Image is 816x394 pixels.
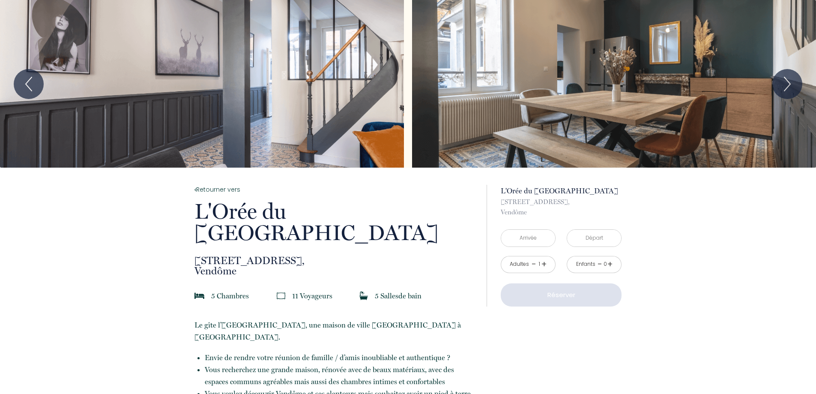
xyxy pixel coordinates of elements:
[541,258,547,271] a: +
[277,292,285,300] img: guests
[194,256,475,266] span: [STREET_ADDRESS],
[211,290,249,302] p: 5 Chambre
[567,230,621,247] input: Départ
[772,69,802,99] button: Next
[501,197,622,217] p: Vendôme
[598,258,602,271] a: -
[375,290,421,302] p: 5 Salle de bain
[501,230,555,247] input: Arrivée
[501,185,622,197] p: L'Orée du [GEOGRAPHIC_DATA]
[576,260,595,268] div: Enfants
[395,292,398,300] span: s
[205,352,475,364] li: Envie de rendre votre réunion de famille / d’amis inoubliable et authentique ?
[603,260,607,268] div: 0
[194,185,475,194] a: Retourner vers
[246,292,249,300] span: s
[194,256,475,276] p: Vendôme
[194,201,475,244] p: L'Orée du [GEOGRAPHIC_DATA]
[537,260,541,268] div: 1
[205,364,475,388] li: Vous recherchez une grande maison, rénovée avec de beaux matériaux, avec des espaces communs agré...
[503,290,619,300] p: Réserver
[292,290,332,302] p: 11 Voyageur
[501,283,622,307] button: Réserver
[607,258,613,271] a: +
[194,319,475,343] p: Le gîte l’[GEOGRAPHIC_DATA], une maison de ville [GEOGRAPHIC_DATA] à [GEOGRAPHIC_DATA].
[510,260,529,268] div: Adultes
[532,258,536,271] a: -
[14,69,44,99] button: Previous
[501,197,622,207] span: [STREET_ADDRESS],
[329,292,332,300] span: s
